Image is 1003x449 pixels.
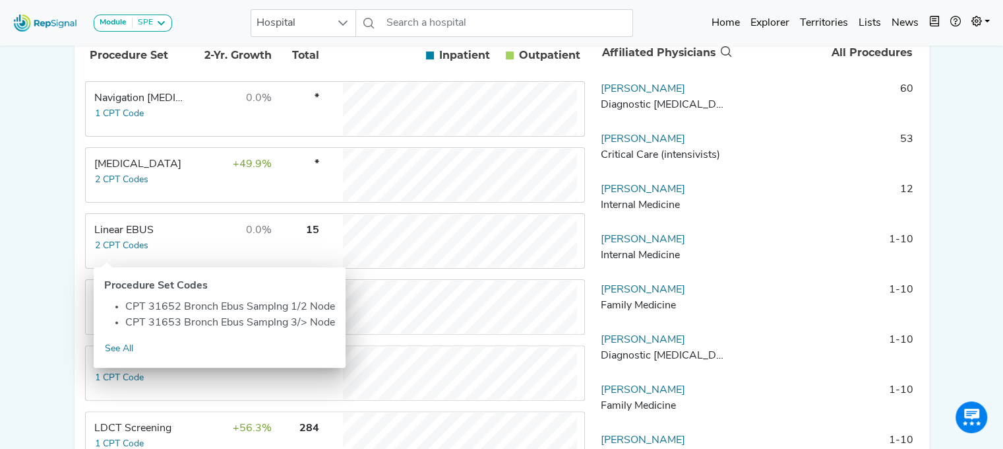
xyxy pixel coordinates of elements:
[233,159,272,170] span: +49.9%
[94,106,144,121] button: 1 CPT Code
[601,285,685,295] a: [PERSON_NAME]
[94,15,172,32] button: ModuleSPE
[306,225,319,236] span: 15
[246,93,272,104] span: 0.0%
[94,156,185,172] div: Transbronchial Biopsy
[94,421,185,436] div: LDCT Screening
[706,10,745,36] a: Home
[133,18,153,28] div: SPE
[439,48,490,63] span: Inpatient
[734,182,919,221] td: 12
[596,31,735,75] th: Affiliated Physicians
[601,197,729,213] div: Internal Medicine
[601,348,729,364] div: Diagnostic Radiology
[381,9,633,37] input: Search a hospital
[94,223,185,238] div: Linear EBUS
[734,81,919,121] td: 60
[601,97,729,113] div: Diagnostic Radiology
[246,225,272,236] span: 0.0%
[601,248,729,263] div: Internal Medicine
[100,18,127,26] strong: Module
[734,382,919,422] td: 1-10
[94,370,144,386] button: 1 CPT Code
[94,238,149,254] button: 2 CPT Codes
[601,184,685,195] a: [PERSON_NAME]
[601,298,729,314] div: Family Medicine
[94,90,185,106] div: Navigation Bronchoscopy
[745,10,795,36] a: Explorer
[299,423,319,434] span: 284
[601,147,729,163] div: Critical Care (intensivists)
[795,10,853,36] a: Territories
[251,10,330,36] span: Hospital
[601,134,685,145] a: [PERSON_NAME]
[125,299,335,315] li: CPT 31652 Bronch Ebus Samplng 1/2 Node
[88,33,187,78] th: Procedure Set
[188,33,274,78] th: 2-Yr. Growth
[275,33,321,78] th: Total
[853,10,886,36] a: Lists
[104,278,335,294] div: Procedure Set Codes
[601,398,729,414] div: Family Medicine
[519,48,580,63] span: Outpatient
[734,332,919,372] td: 1-10
[735,31,918,75] th: All Procedures
[94,172,149,188] button: 2 CPT Codes
[734,131,919,171] td: 53
[734,232,919,271] td: 1-10
[924,10,945,36] button: Intel Book
[125,315,335,331] li: CPT 31653 Bronch Ebus Samplng 3/> Node
[104,341,134,357] a: See All
[601,435,685,446] a: [PERSON_NAME]
[886,10,924,36] a: News
[601,234,685,245] a: [PERSON_NAME]
[734,282,919,322] td: 1-10
[601,84,685,94] a: [PERSON_NAME]
[601,335,685,345] a: [PERSON_NAME]
[233,423,272,434] span: +56.3%
[601,385,685,396] a: [PERSON_NAME]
